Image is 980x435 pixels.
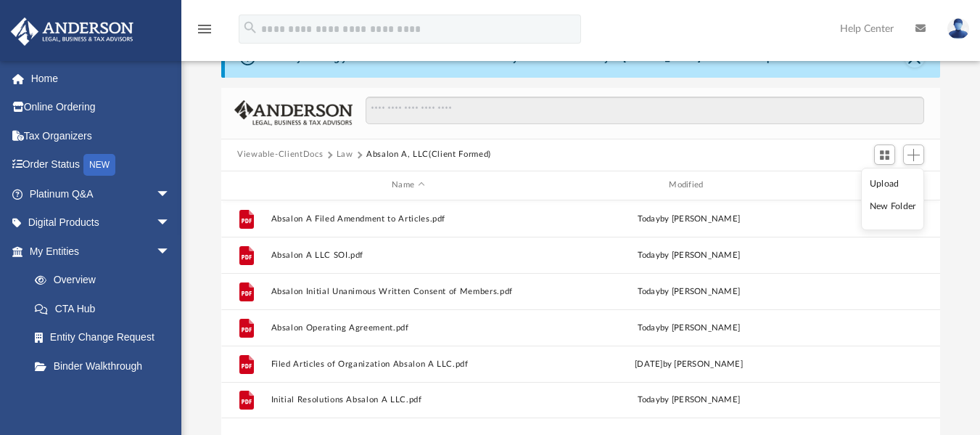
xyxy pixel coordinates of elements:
a: [DOMAIN_NAME] [623,52,701,63]
input: Search files and folders [366,97,924,124]
a: My Blueprint [20,381,185,410]
span: today [638,323,660,331]
div: by [PERSON_NAME] [551,394,825,407]
span: today [638,251,660,259]
div: by [PERSON_NAME] [551,212,825,225]
div: Name [271,179,545,192]
button: Absalon Initial Unanimous Written Consent of Members.pdf [271,286,545,296]
a: Binder Walkthrough [20,351,192,381]
span: today [638,214,660,222]
span: arrow_drop_down [156,208,185,238]
span: today [638,287,660,295]
div: by [PERSON_NAME] [551,248,825,261]
li: New Folder [870,199,916,214]
i: search [242,20,258,36]
a: Online Ordering [10,93,192,122]
div: NEW [83,154,115,176]
a: Digital Productsarrow_drop_down [10,208,192,237]
button: Absalon A Filed Amendment to Articles.pdf [271,214,545,223]
a: Overview [20,266,192,295]
i: menu [196,20,213,38]
div: by [PERSON_NAME] [551,321,825,334]
button: Initial Resolutions Absalon A LLC.pdf [271,395,545,404]
span: arrow_drop_down [156,237,185,267]
a: Platinum Q&Aarrow_drop_down [10,179,192,208]
span: arrow_drop_down [156,179,185,209]
a: Order StatusNEW [10,150,192,180]
button: Absalon A LLC SOI.pdf [271,250,545,259]
button: Law [337,148,353,161]
img: User Pic [947,18,969,39]
a: Entity Change Request [20,323,192,352]
div: Modified [551,179,826,192]
button: Switch to Grid View [874,145,896,165]
span: today [638,396,660,404]
button: Viewable-ClientDocs [237,148,323,161]
ul: Add [861,168,924,230]
a: CTA Hub [20,294,192,323]
div: by [PERSON_NAME] [551,285,825,298]
a: Home [10,64,192,93]
div: id [228,179,264,192]
button: Absalon Operating Agreement.pdf [271,322,545,332]
div: [DATE] by [PERSON_NAME] [551,357,825,370]
div: id [832,179,934,192]
a: My Entitiesarrow_drop_down [10,237,192,266]
button: Filed Articles of Organization Absalon A LLC.pdf [271,359,545,368]
a: menu [196,28,213,38]
a: Tax Organizers [10,121,192,150]
li: Upload [870,176,916,192]
button: Add [903,145,925,165]
img: Anderson Advisors Platinum Portal [7,17,138,46]
button: Absalon A, LLC(Client Formed) [366,148,491,161]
